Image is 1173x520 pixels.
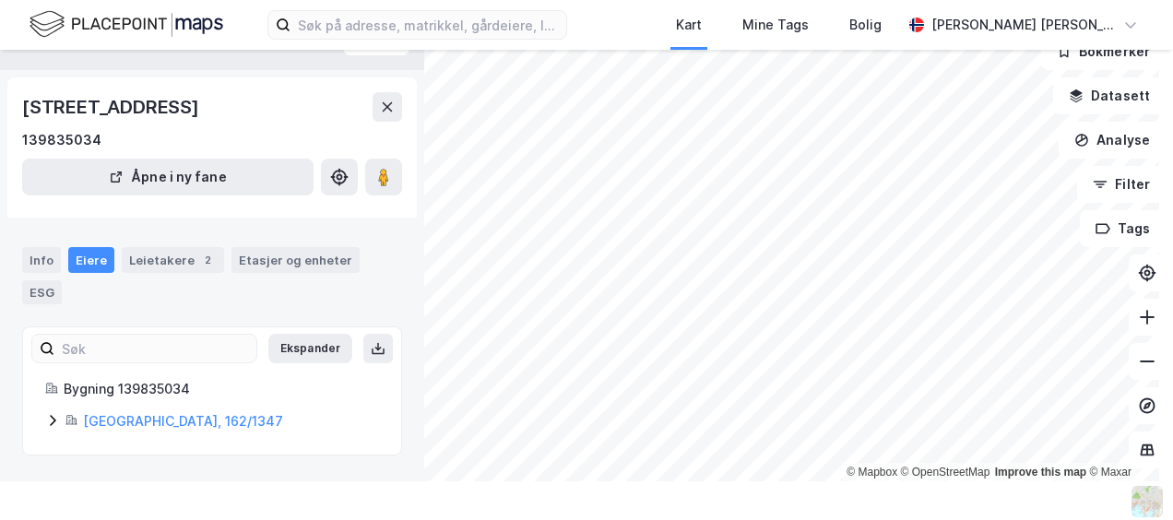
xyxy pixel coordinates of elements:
iframe: Chat Widget [1081,431,1173,520]
a: Mapbox [847,466,897,479]
img: logo.f888ab2527a4732fd821a326f86c7f29.svg [30,8,223,41]
div: Mine Tags [742,14,809,36]
div: Bygning 139835034 [64,378,379,400]
div: Kontrollprogram for chat [1081,431,1173,520]
div: Eiere [68,247,114,273]
div: Info [22,247,61,273]
div: [PERSON_NAME] [PERSON_NAME] [931,14,1116,36]
div: Bolig [849,14,882,36]
div: Etasjer og enheter [239,252,352,268]
a: OpenStreetMap [901,466,990,479]
div: 2 [198,251,217,269]
div: [STREET_ADDRESS] [22,92,203,122]
a: [GEOGRAPHIC_DATA], 162/1347 [83,413,283,429]
div: Leietakere [122,247,224,273]
button: Ekspander [268,334,352,363]
button: Analyse [1059,122,1166,159]
button: Filter [1077,166,1166,203]
input: Søk [54,335,256,362]
div: ESG [22,280,62,304]
button: Tags [1080,210,1166,247]
button: Datasett [1053,77,1166,114]
input: Søk på adresse, matrikkel, gårdeiere, leietakere eller personer [290,11,566,39]
button: Åpne i ny fane [22,159,314,195]
div: 139835034 [22,129,101,151]
a: Improve this map [995,466,1086,479]
button: Bokmerker [1041,33,1166,70]
div: Kart [676,14,702,36]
